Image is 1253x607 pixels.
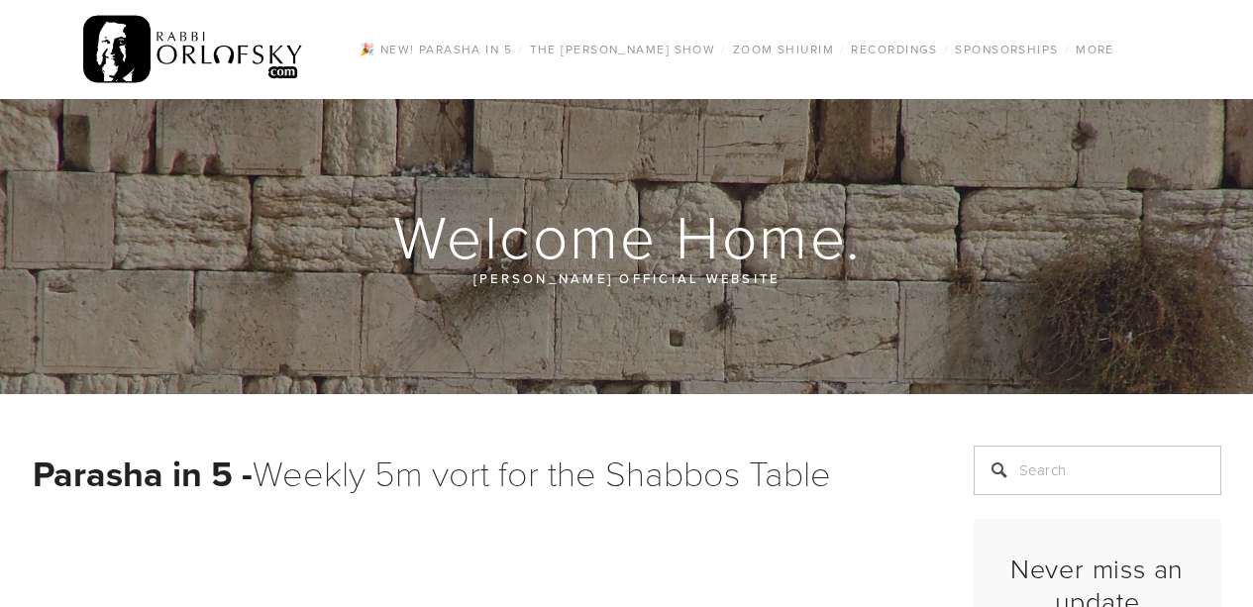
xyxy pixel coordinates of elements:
[33,204,1223,267] h1: Welcome Home.
[524,37,722,62] a: The [PERSON_NAME] Show
[727,37,840,62] a: Zoom Shiurim
[974,446,1221,495] input: Search
[840,41,845,57] span: /
[721,41,726,57] span: /
[152,267,1102,289] p: [PERSON_NAME] official website
[1065,41,1070,57] span: /
[944,41,949,57] span: /
[845,37,943,62] a: Recordings
[518,41,523,57] span: /
[33,448,253,499] strong: Parasha in 5 -
[354,37,518,62] a: 🎉 NEW! Parasha in 5
[83,11,304,88] img: RabbiOrlofsky.com
[33,446,924,500] h1: Weekly 5m vort for the Shabbos Table
[949,37,1064,62] a: Sponsorships
[1070,37,1120,62] a: More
